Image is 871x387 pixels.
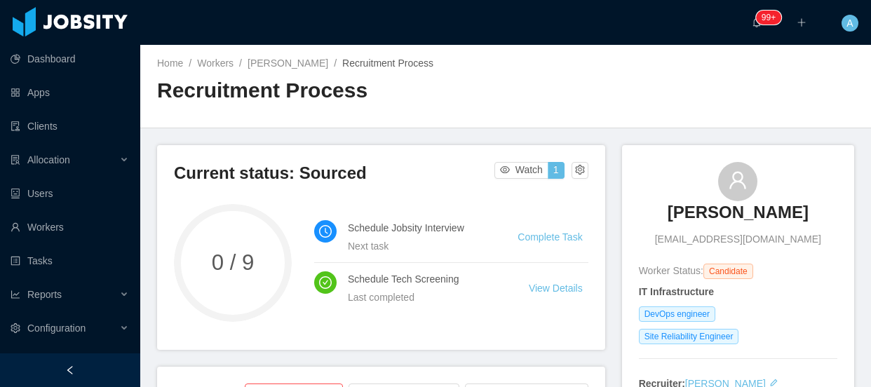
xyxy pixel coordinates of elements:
[319,276,332,289] i: icon: check-circle
[756,11,781,25] sup: 156
[668,201,809,224] h3: [PERSON_NAME]
[752,18,762,27] i: icon: bell
[639,286,714,297] strong: IT Infrastructure
[11,247,129,275] a: icon: profileTasks
[494,162,548,179] button: icon: eyeWatch
[668,201,809,232] a: [PERSON_NAME]
[348,271,495,287] h4: Schedule Tech Screening
[334,57,337,69] span: /
[348,220,484,236] h4: Schedule Jobsity Interview
[11,179,129,208] a: icon: robotUsers
[342,57,433,69] span: Recruitment Process
[655,232,821,247] span: [EMAIL_ADDRESS][DOMAIN_NAME]
[189,57,191,69] span: /
[11,45,129,73] a: icon: pie-chartDashboard
[846,15,853,32] span: A
[27,154,70,165] span: Allocation
[174,162,494,184] h3: Current status: Sourced
[639,329,739,344] span: Site Reliability Engineer
[529,283,583,294] a: View Details
[248,57,328,69] a: [PERSON_NAME]
[157,76,506,105] h2: Recruitment Process
[11,155,20,165] i: icon: solution
[518,231,582,243] a: Complete Task
[639,306,715,322] span: DevOps engineer
[319,225,332,238] i: icon: clock-circle
[27,322,86,334] span: Configuration
[157,57,183,69] a: Home
[27,289,62,300] span: Reports
[639,265,703,276] span: Worker Status:
[174,252,292,273] span: 0 / 9
[797,18,806,27] i: icon: plus
[11,79,129,107] a: icon: appstoreApps
[11,323,20,333] i: icon: setting
[11,213,129,241] a: icon: userWorkers
[572,162,588,179] button: icon: setting
[703,264,753,279] span: Candidate
[11,112,129,140] a: icon: auditClients
[348,290,495,305] div: Last completed
[728,170,748,190] i: icon: user
[11,290,20,299] i: icon: line-chart
[239,57,242,69] span: /
[548,162,565,179] button: 1
[348,238,484,254] div: Next task
[197,57,234,69] a: Workers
